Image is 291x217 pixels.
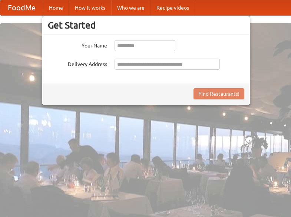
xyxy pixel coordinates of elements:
[111,0,151,15] a: Who we are
[48,40,107,49] label: Your Name
[0,0,43,15] a: FoodMe
[194,88,244,99] button: Find Restaurants!
[48,20,244,31] h3: Get Started
[43,0,69,15] a: Home
[69,0,111,15] a: How it works
[48,59,107,68] label: Delivery Address
[151,0,195,15] a: Recipe videos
